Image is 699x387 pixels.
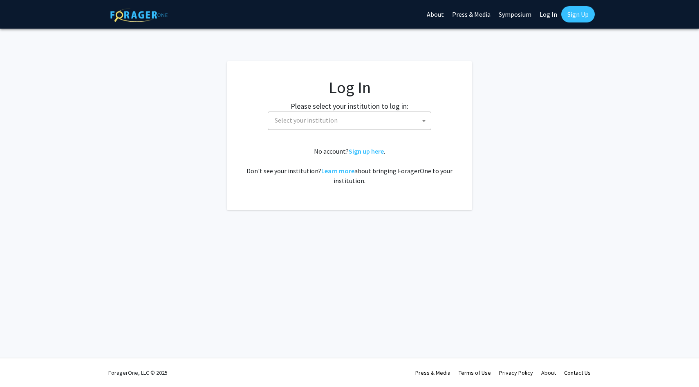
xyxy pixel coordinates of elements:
[564,369,591,376] a: Contact Us
[271,112,431,129] span: Select your institution
[275,116,338,124] span: Select your institution
[415,369,450,376] a: Press & Media
[108,358,168,387] div: ForagerOne, LLC © 2025
[243,146,456,186] div: No account? . Don't see your institution? about bringing ForagerOne to your institution.
[291,101,408,112] label: Please select your institution to log in:
[110,8,168,22] img: ForagerOne Logo
[349,147,384,155] a: Sign up here
[243,78,456,97] h1: Log In
[499,369,533,376] a: Privacy Policy
[561,6,595,22] a: Sign Up
[541,369,556,376] a: About
[321,167,354,175] a: Learn more about bringing ForagerOne to your institution
[459,369,491,376] a: Terms of Use
[268,112,431,130] span: Select your institution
